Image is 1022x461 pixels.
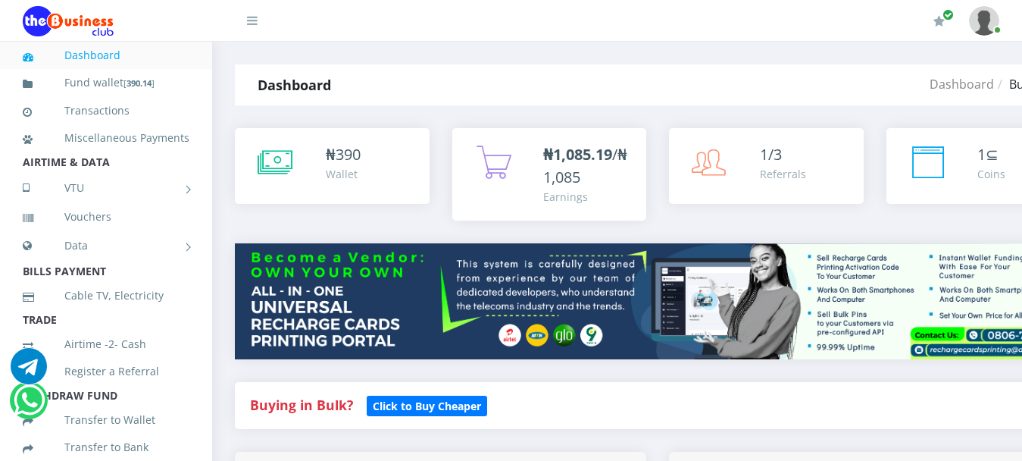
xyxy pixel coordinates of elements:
[14,394,45,419] a: Chat for support
[969,6,999,36] img: User
[942,9,954,20] span: Renew/Upgrade Subscription
[543,144,627,187] span: /₦1,085
[669,128,864,204] a: 1/3 Referrals
[933,15,945,27] i: Renew/Upgrade Subscription
[235,128,430,204] a: ₦390 Wallet
[23,6,114,36] img: Logo
[336,144,361,165] span: 390
[23,403,189,437] a: Transfer to Wallet
[760,144,782,165] span: 1/3
[977,144,986,165] span: 1
[543,189,632,205] div: Earnings
[23,227,189,265] a: Data
[977,166,1005,182] div: Coins
[23,65,189,101] a: Fund wallet[390.14]
[760,166,806,182] div: Referrals
[23,38,189,73] a: Dashboard
[23,93,189,128] a: Transactions
[23,354,189,389] a: Register a Referral
[250,396,353,414] strong: Buying in Bulk?
[23,169,189,207] a: VTU
[23,278,189,313] a: Cable TV, Electricity
[543,144,612,165] b: ₦1,085.19
[11,359,47,384] a: Chat for support
[23,121,189,155] a: Miscellaneous Payments
[367,396,487,414] a: Click to Buy Cheaper
[930,76,994,93] a: Dashboard
[23,199,189,234] a: Vouchers
[326,166,361,182] div: Wallet
[977,143,1005,166] div: ⊆
[452,128,647,221] a: ₦1,085.19/₦1,085 Earnings
[326,143,361,166] div: ₦
[127,77,152,89] b: 390.14
[373,399,481,413] b: Click to Buy Cheaper
[258,76,331,94] strong: Dashboard
[123,77,155,89] small: [ ]
[23,327,189,362] a: Airtime -2- Cash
